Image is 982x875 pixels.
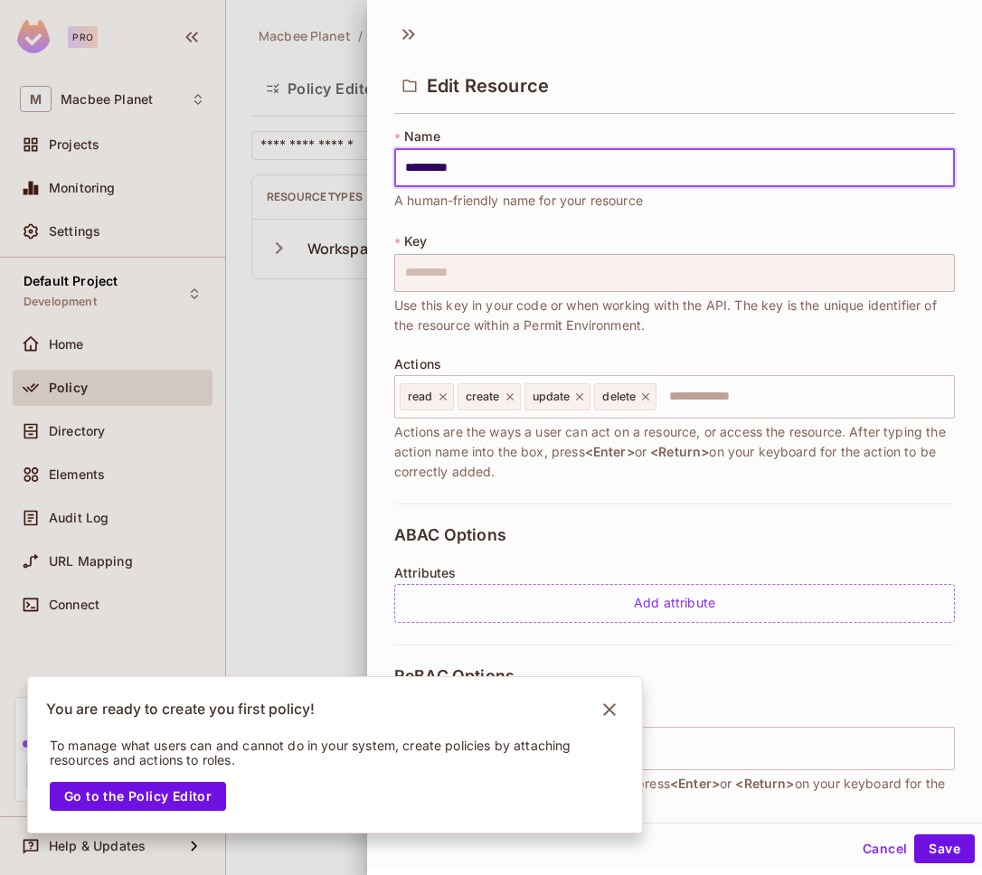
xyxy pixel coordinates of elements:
span: ReBAC Options [394,667,515,685]
div: Add attribute [394,584,955,623]
div: update [524,383,591,410]
span: Actions are the ways a user can act on a resource, or access the resource. After typing the actio... [394,422,955,482]
span: read [408,390,433,404]
span: create [466,390,500,404]
span: <Return> [650,444,709,459]
span: Name [404,129,440,144]
span: update [533,390,571,404]
span: A human-friendly name for your resource [394,191,643,211]
span: <Return> [735,776,794,791]
span: <Enter> [670,776,720,791]
span: ABAC Options [394,526,506,544]
span: delete [602,390,636,404]
span: Attributes [394,566,457,580]
span: Edit Resource [427,75,549,97]
div: delete [594,383,656,410]
p: To manage what users can and cannot do in your system, create policies by attaching resources and... [50,739,596,767]
span: After typing the role name into the box, press or on your keyboard for the role to be correctly a... [394,774,955,814]
button: Go to the Policy Editor [50,782,226,811]
button: Cancel [855,834,914,863]
span: <Enter> [585,444,635,459]
span: Key [404,234,427,249]
div: read [400,383,454,410]
span: Actions [394,357,441,372]
div: create [458,383,521,410]
button: Save [914,834,975,863]
p: You are ready to create you first policy! [46,701,315,719]
span: Use this key in your code or when working with the API. The key is the unique identifier of the r... [394,296,955,335]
